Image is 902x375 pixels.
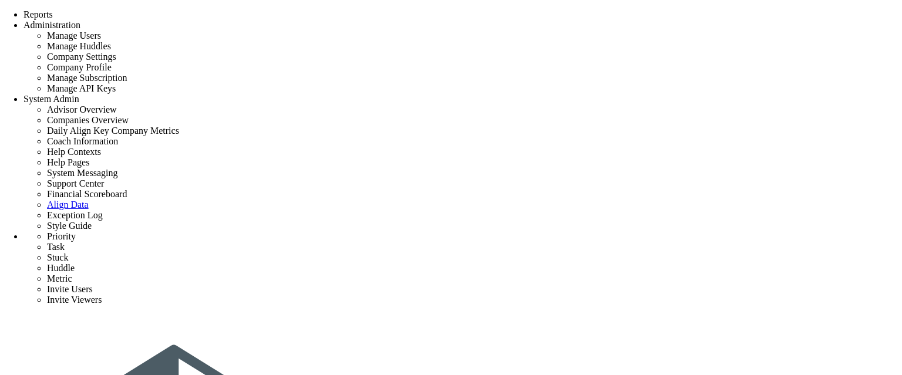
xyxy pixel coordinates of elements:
[47,157,89,167] span: Help Pages
[47,147,101,157] span: Help Contexts
[47,31,101,40] span: Manage Users
[47,178,104,188] span: Support Center
[47,73,127,83] span: Manage Subscription
[47,126,179,136] span: Daily Align Key Company Metrics
[47,221,92,231] span: Style Guide
[47,273,72,283] span: Metric
[47,83,116,93] span: Manage API Keys
[47,189,127,199] span: Financial Scoreboard
[47,242,65,252] span: Task
[47,104,117,114] span: Advisor Overview
[47,200,89,210] a: Align Data
[23,20,80,30] span: Administration
[47,115,129,125] span: Companies Overview
[23,9,53,19] span: Reports
[47,210,103,220] span: Exception Log
[47,168,117,178] span: System Messaging
[47,62,112,72] span: Company Profile
[47,41,111,51] span: Manage Huddles
[47,284,93,294] span: Invite Users
[47,295,102,305] span: Invite Viewers
[23,94,79,104] span: System Admin
[47,231,76,241] span: Priority
[47,52,116,62] span: Company Settings
[47,263,75,273] span: Huddle
[47,252,68,262] span: Stuck
[47,136,118,146] span: Coach Information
